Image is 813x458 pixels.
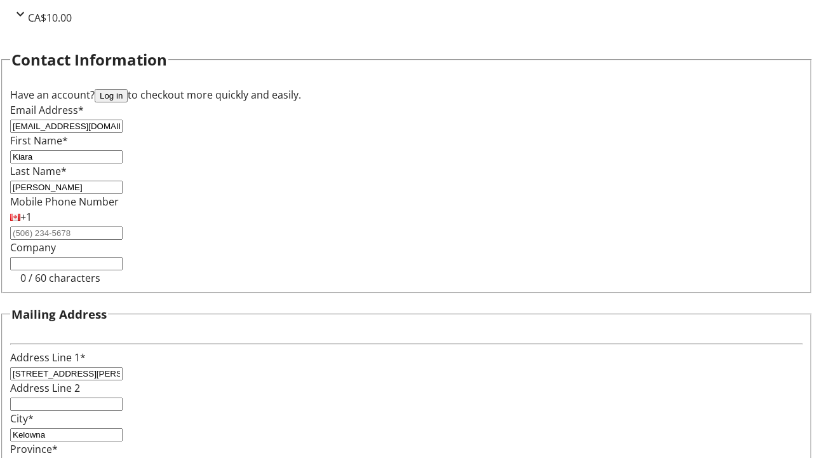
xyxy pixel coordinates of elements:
input: Address [10,367,123,380]
label: Address Line 1* [10,350,86,364]
tr-character-limit: 0 / 60 characters [20,271,100,285]
label: City* [10,412,34,426]
h3: Mailing Address [11,305,107,323]
input: (506) 234-5678 [10,226,123,240]
h2: Contact Information [11,48,167,71]
label: First Name* [10,134,68,148]
label: Company [10,240,56,254]
label: Last Name* [10,164,67,178]
input: City [10,428,123,441]
span: CA$10.00 [28,11,72,25]
label: Address Line 2 [10,381,80,395]
label: Mobile Phone Number [10,195,119,209]
button: Log in [95,89,128,102]
label: Province* [10,442,58,456]
div: Have an account? to checkout more quickly and easily. [10,87,803,102]
label: Email Address* [10,103,84,117]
